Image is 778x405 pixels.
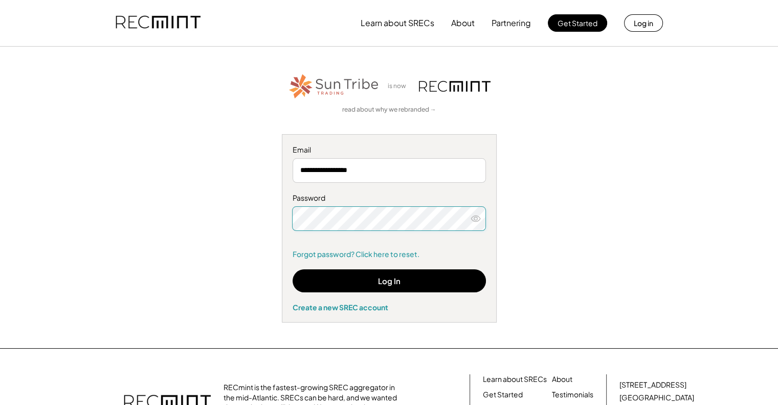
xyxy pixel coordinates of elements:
[492,13,531,33] button: Partnering
[451,13,475,33] button: About
[342,105,436,114] a: read about why we rebranded →
[361,13,434,33] button: Learn about SRECs
[619,393,694,403] div: [GEOGRAPHIC_DATA]
[293,269,486,292] button: Log In
[385,82,414,91] div: is now
[483,374,547,385] a: Learn about SRECs
[293,249,486,260] a: Forgot password? Click here to reset.
[293,303,486,312] div: Create a new SREC account
[552,374,572,385] a: About
[548,14,607,32] button: Get Started
[116,6,201,40] img: recmint-logotype%403x.png
[619,380,686,390] div: [STREET_ADDRESS]
[419,81,491,92] img: recmint-logotype%403x.png
[483,390,523,400] a: Get Started
[293,145,486,155] div: Email
[552,390,593,400] a: Testimonials
[293,193,486,203] div: Password
[288,72,380,100] img: STT_Horizontal_Logo%2B-%2BColor.png
[624,14,663,32] button: Log in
